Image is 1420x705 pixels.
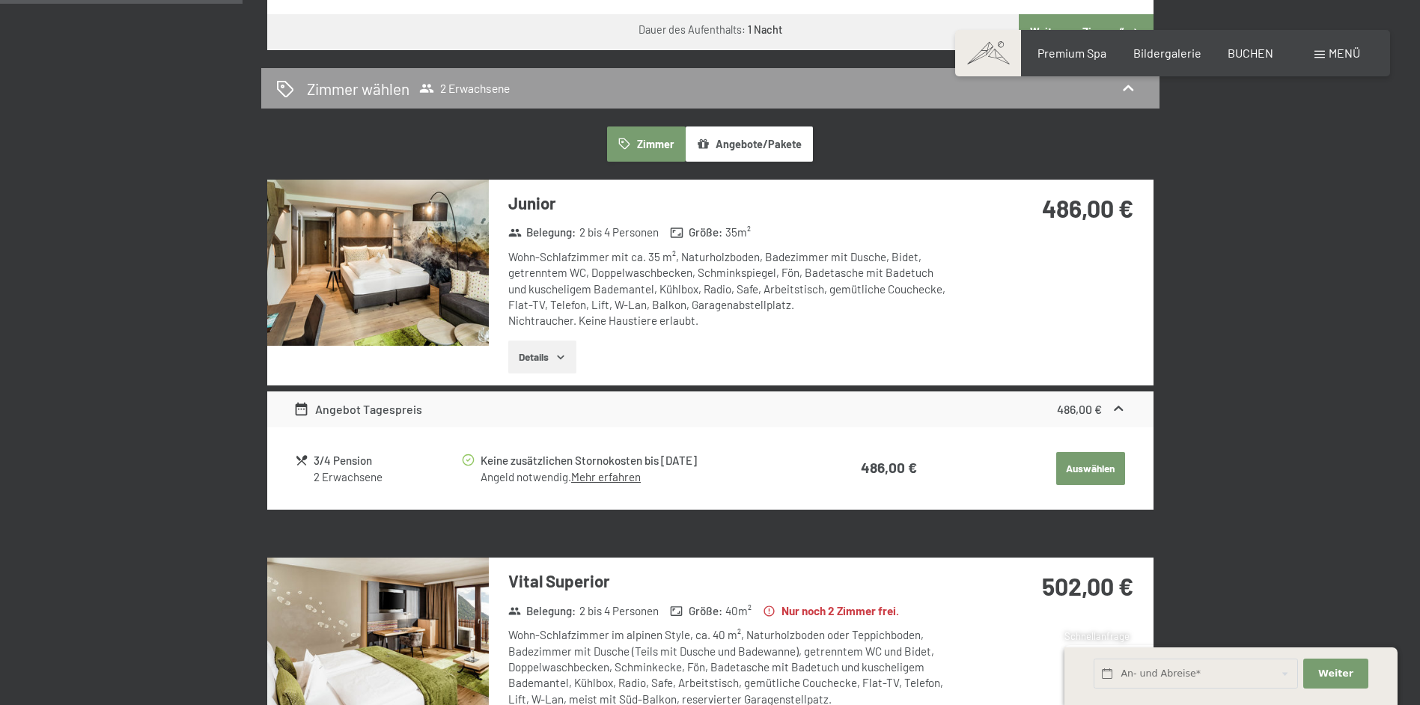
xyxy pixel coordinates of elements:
[1329,46,1360,60] span: Menü
[508,249,954,329] div: Wohn-Schlafzimmer mit ca. 35 m², Naturholzboden, Badezimmer mit Dusche, Bidet, getrenntem WC, Dop...
[267,180,489,346] img: mss_renderimg.php
[508,603,576,619] strong: Belegung :
[1042,194,1133,222] strong: 486,00 €
[1318,667,1353,680] span: Weiter
[293,400,422,418] div: Angebot Tagespreis
[1019,14,1153,50] button: Weiter zu „Zimmer“
[670,225,722,240] strong: Größe :
[1303,659,1368,689] button: Weiter
[670,603,722,619] strong: Größe :
[725,603,752,619] span: 40 m²
[1133,46,1201,60] a: Bildergalerie
[748,23,782,36] b: 1 Nacht
[314,469,460,485] div: 2 Erwachsene
[481,469,792,485] div: Angeld notwendig.
[314,452,460,469] div: 3/4 Pension
[1064,630,1130,642] span: Schnellanfrage
[1228,46,1273,60] a: BUCHEN
[763,603,899,619] strong: Nur noch 2 Zimmer frei.
[267,391,1154,427] div: Angebot Tagespreis486,00 €
[1057,402,1102,416] strong: 486,00 €
[686,126,813,161] button: Angebote/Pakete
[419,81,510,96] span: 2 Erwachsene
[1042,572,1133,600] strong: 502,00 €
[508,341,576,373] button: Details
[1056,452,1125,485] button: Auswählen
[607,126,685,161] button: Zimmer
[508,570,954,593] h3: Vital Superior
[579,225,659,240] span: 2 bis 4 Personen
[725,225,751,240] span: 35 m²
[1037,46,1106,60] a: Premium Spa
[508,192,954,215] h3: Junior
[861,459,917,476] strong: 486,00 €
[481,452,792,469] div: Keine zusätzlichen Stornokosten bis [DATE]
[579,603,659,619] span: 2 bis 4 Personen
[639,22,782,37] div: Dauer des Aufenthalts:
[571,470,641,483] a: Mehr erfahren
[508,225,576,240] strong: Belegung :
[307,78,409,100] h2: Zimmer wählen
